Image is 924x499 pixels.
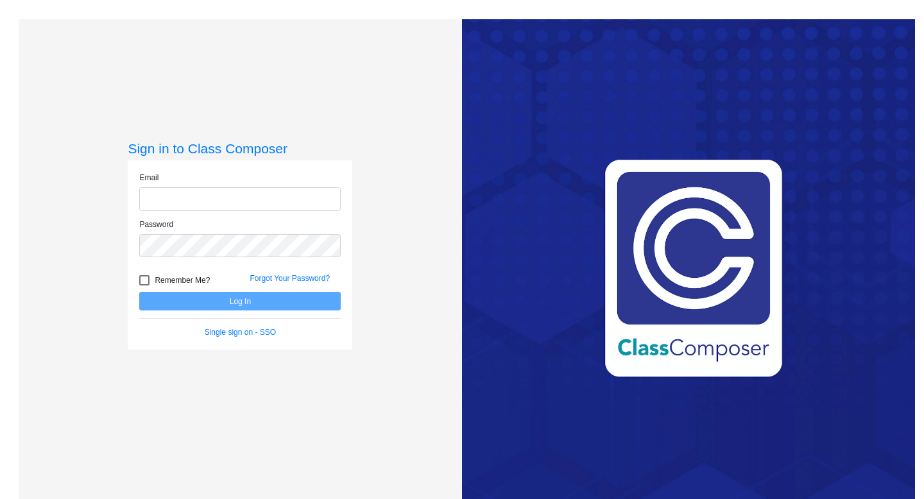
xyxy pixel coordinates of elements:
button: Log In [139,292,341,310]
a: Single sign on - SSO [205,328,276,337]
label: Email [139,172,158,183]
label: Password [139,219,173,230]
h3: Sign in to Class Composer [128,140,352,156]
span: Remember Me? [155,273,210,288]
a: Forgot Your Password? [250,274,330,283]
